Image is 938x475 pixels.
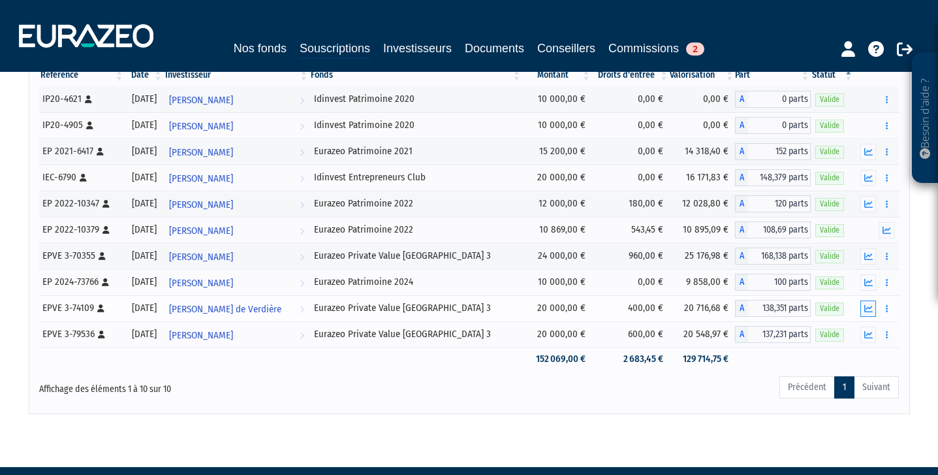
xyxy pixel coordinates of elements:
span: 148,379 parts [748,169,811,186]
i: Voir l'investisseur [300,167,304,191]
div: [DATE] [129,223,159,237]
span: 2 [686,42,704,56]
span: A [735,169,748,186]
img: 1732889491-logotype_eurazeo_blanc_rvb.png [19,24,153,48]
div: EPVE 3-74109 [42,301,121,315]
span: [PERSON_NAME] de Verdière [169,297,281,321]
p: Besoin d'aide ? [918,59,933,177]
span: Valide [815,172,844,184]
div: Eurazeo Patrimoine 2022 [314,223,518,237]
div: Idinvest Patrimoine 2020 [314,92,518,106]
td: 960,00 € [592,243,670,269]
a: [PERSON_NAME] [164,191,309,217]
div: EP 2024-73766 [42,275,121,289]
i: Voir l'investisseur [300,271,304,295]
div: IP20-4621 [42,92,121,106]
span: 137,231 parts [748,326,811,343]
span: [PERSON_NAME] [169,114,233,139]
td: 2 683,45 € [592,348,670,370]
a: Conseillers [537,39,595,57]
i: [Français] Personne physique [97,304,104,312]
a: Souscriptions [300,39,370,59]
div: Eurazeo Private Value [GEOGRAPHIC_DATA] 3 [314,249,518,263]
span: 100 parts [748,274,811,291]
span: [PERSON_NAME] [169,323,233,348]
i: [Français] Personne physique [97,148,104,156]
div: A - Eurazeo Patrimoine 2021 [735,143,811,160]
div: Affichage des éléments 1 à 10 sur 10 [39,375,386,396]
div: [DATE] [129,327,159,341]
span: Valide [815,303,844,315]
span: [PERSON_NAME] [169,219,233,243]
i: [Français] Personne physique [80,174,87,182]
i: Voir l'investisseur [300,193,304,217]
span: Valide [815,329,844,341]
a: [PERSON_NAME] [164,321,309,348]
i: [Français] Personne physique [85,95,92,103]
span: A [735,248,748,265]
a: [PERSON_NAME] [164,217,309,243]
div: A - Eurazeo Patrimoine 2022 [735,195,811,212]
a: 1 [834,376,854,399]
i: Voir l'investisseur [300,297,304,321]
td: 0,00 € [592,112,670,139]
div: EPVE 3-79536 [42,327,121,341]
div: Eurazeo Patrimoine 2024 [314,275,518,289]
td: 0,00 € [592,269,670,295]
a: Investisseurs [383,39,452,57]
td: 20 000,00 € [522,165,591,191]
span: A [735,300,748,317]
th: Statut : activer pour trier la colonne par ordre d&eacute;croissant [811,64,854,86]
a: [PERSON_NAME] [164,243,309,269]
td: 152 069,00 € [522,348,591,370]
span: 120 parts [748,195,811,212]
div: [DATE] [129,275,159,289]
div: A - Idinvest Entrepreneurs Club [735,169,811,186]
span: Valide [815,224,844,237]
span: A [735,91,748,108]
div: A - Idinvest Patrimoine 2020 [735,91,811,108]
th: Part: activer pour trier la colonne par ordre croissant [735,64,811,86]
i: [Français] Personne physique [102,200,110,208]
td: 12 028,80 € [670,191,736,217]
i: [Français] Personne physique [102,278,109,286]
span: [PERSON_NAME] [169,271,233,295]
a: [PERSON_NAME] de Verdière [164,295,309,321]
div: [DATE] [129,144,159,158]
div: Idinvest Entrepreneurs Club [314,171,518,184]
div: [DATE] [129,92,159,106]
td: 0,00 € [592,139,670,165]
td: 10 000,00 € [522,112,591,139]
i: Voir l'investisseur [300,88,304,112]
div: Idinvest Patrimoine 2020 [314,118,518,132]
div: [DATE] [129,118,159,132]
a: Commissions2 [608,39,704,57]
span: [PERSON_NAME] [169,88,233,112]
td: 0,00 € [592,86,670,112]
span: Valide [815,146,844,158]
td: 14 318,40 € [670,139,736,165]
td: 10 000,00 € [522,269,591,295]
span: A [735,143,748,160]
div: A - Eurazeo Private Value Europe 3 [735,326,811,343]
td: 0,00 € [670,86,736,112]
td: 600,00 € [592,321,670,348]
td: 15 200,00 € [522,139,591,165]
div: EPVE 3-70355 [42,249,121,263]
i: Voir l'investisseur [300,114,304,139]
i: Voir l'investisseur [300,140,304,165]
i: Voir l'investisseur [300,219,304,243]
span: 0 parts [748,91,811,108]
td: 10 000,00 € [522,86,591,112]
td: 543,45 € [592,217,670,243]
td: 180,00 € [592,191,670,217]
span: Valide [815,276,844,289]
div: [DATE] [129,197,159,210]
td: 12 000,00 € [522,191,591,217]
td: 25 176,98 € [670,243,736,269]
th: Droits d'entrée: activer pour trier la colonne par ordre croissant [592,64,670,86]
td: 20 716,68 € [670,295,736,321]
div: Eurazeo Patrimoine 2021 [314,144,518,158]
div: A - Eurazeo Private Value Europe 3 [735,248,811,265]
span: A [735,221,748,238]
